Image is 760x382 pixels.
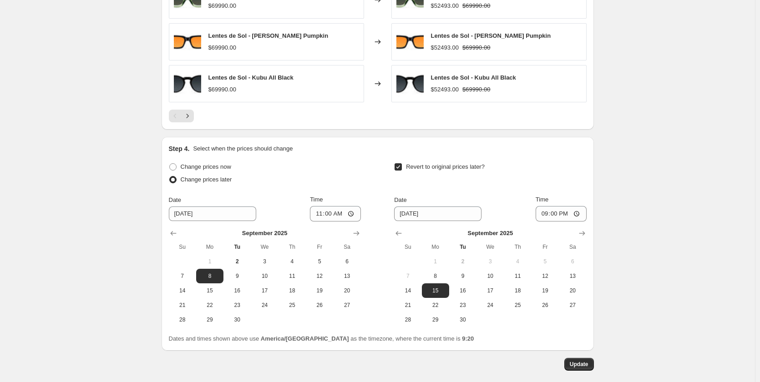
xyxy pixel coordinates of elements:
[562,302,583,309] span: 27
[309,302,329,309] span: 26
[337,287,357,294] span: 20
[504,240,531,254] th: Thursday
[462,335,474,342] b: 9:20
[167,227,180,240] button: Show previous month, August 2025
[422,283,449,298] button: Monday September 15 2025
[431,74,516,81] span: Lentes de Sol - Kubu All Black
[169,110,194,122] nav: Pagination
[476,254,504,269] button: Wednesday September 3 2025
[310,206,361,221] input: 12:00
[453,272,473,280] span: 9
[559,269,586,283] button: Saturday September 13 2025
[462,85,490,94] strike: $69990.00
[562,258,583,265] span: 6
[223,312,251,327] button: Tuesday September 30 2025
[532,298,559,312] button: Friday September 26 2025
[535,272,555,280] span: 12
[453,316,473,323] span: 30
[223,254,251,269] button: Today Tuesday September 2 2025
[453,258,473,265] span: 2
[535,243,555,251] span: Fr
[169,196,181,203] span: Date
[480,272,500,280] span: 10
[254,287,274,294] span: 17
[254,272,274,280] span: 10
[536,196,548,203] span: Time
[169,240,196,254] th: Sunday
[174,28,201,55] img: thabo-black-pumpkin-frontal_1280x_progressive_jpg_80x.jpg
[279,254,306,269] button: Thursday September 4 2025
[261,335,349,342] b: America/[GEOGRAPHIC_DATA]
[169,283,196,298] button: Sunday September 14 2025
[398,272,418,280] span: 7
[431,85,459,94] div: $52493.00
[200,287,220,294] span: 15
[476,240,504,254] th: Wednesday
[254,258,274,265] span: 3
[223,269,251,283] button: Tuesday September 9 2025
[431,1,459,10] div: $52493.00
[333,254,360,269] button: Saturday September 6 2025
[426,316,446,323] span: 29
[169,269,196,283] button: Sunday September 7 2025
[394,206,481,221] input: 9/2/2025
[507,243,527,251] span: Th
[392,227,405,240] button: Show previous month, August 2025
[282,272,302,280] span: 11
[570,361,588,368] span: Update
[426,258,446,265] span: 1
[576,227,588,240] button: Show next month, October 2025
[196,312,223,327] button: Monday September 29 2025
[480,302,500,309] span: 24
[282,243,302,251] span: Th
[306,269,333,283] button: Friday September 12 2025
[309,258,329,265] span: 5
[200,243,220,251] span: Mo
[251,269,278,283] button: Wednesday September 10 2025
[169,144,190,153] h2: Step 4.
[254,243,274,251] span: We
[507,302,527,309] span: 25
[172,316,193,323] span: 28
[251,240,278,254] th: Wednesday
[426,287,446,294] span: 15
[208,43,236,52] div: $69990.00
[227,243,247,251] span: Tu
[333,269,360,283] button: Saturday September 13 2025
[200,272,220,280] span: 8
[227,258,247,265] span: 2
[535,302,555,309] span: 26
[449,312,476,327] button: Tuesday September 30 2025
[536,206,587,221] input: 12:00
[394,298,421,312] button: Sunday September 21 2025
[254,302,274,309] span: 24
[396,70,424,97] img: Frontal_3_copia_1280x_progressive_jpg_80x.jpg
[337,258,357,265] span: 6
[306,254,333,269] button: Friday September 5 2025
[310,196,323,203] span: Time
[306,298,333,312] button: Friday September 26 2025
[172,287,193,294] span: 14
[562,272,583,280] span: 13
[193,144,293,153] p: Select when the prices should change
[449,240,476,254] th: Tuesday
[422,269,449,283] button: Monday September 8 2025
[196,269,223,283] button: Monday September 8 2025
[476,298,504,312] button: Wednesday September 24 2025
[181,176,232,183] span: Change prices later
[507,287,527,294] span: 18
[251,254,278,269] button: Wednesday September 3 2025
[196,240,223,254] th: Monday
[282,302,302,309] span: 25
[504,269,531,283] button: Thursday September 11 2025
[306,240,333,254] th: Friday
[350,227,363,240] button: Show next month, October 2025
[532,254,559,269] button: Friday September 5 2025
[535,287,555,294] span: 19
[200,302,220,309] span: 22
[422,240,449,254] th: Monday
[559,254,586,269] button: Saturday September 6 2025
[398,287,418,294] span: 14
[337,302,357,309] span: 27
[279,240,306,254] th: Thursday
